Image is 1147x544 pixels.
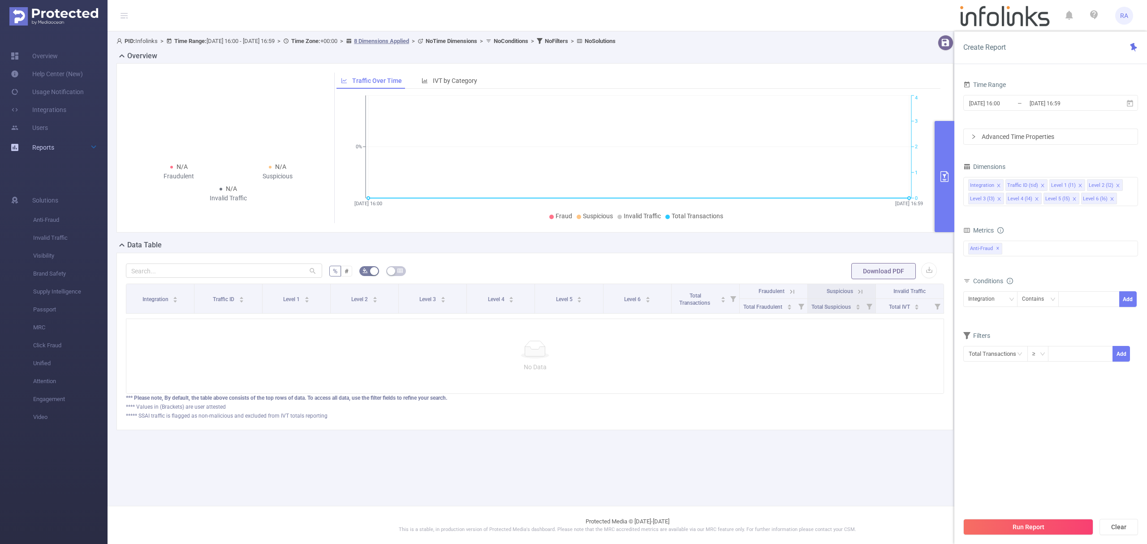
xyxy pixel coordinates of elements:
[915,95,918,101] tspan: 4
[963,43,1006,52] span: Create Report
[787,306,792,309] i: icon: caret-down
[963,227,994,234] span: Metrics
[305,299,310,302] i: icon: caret-down
[32,144,54,151] span: Reports
[1083,193,1108,205] div: Level 6 (l6)
[1008,193,1032,205] div: Level 4 (l4)
[494,38,528,44] b: No Conditions
[1110,197,1114,202] i: icon: close
[963,519,1093,535] button: Run Report
[1007,180,1038,191] div: Traffic ID (tid)
[1035,197,1039,202] i: icon: close
[914,306,919,309] i: icon: caret-down
[914,303,919,306] i: icon: caret-up
[968,243,1002,255] span: Anti-Fraud
[130,526,1125,534] p: This is a stable, in production version of Protected Media's dashboard. Please note that the MRC ...
[11,65,83,83] a: Help Center (New)
[963,81,1006,88] span: Time Range
[787,303,792,306] i: icon: caret-up
[720,295,726,301] div: Sort
[855,306,860,309] i: icon: caret-down
[419,296,437,302] span: Level 3
[142,296,170,302] span: Integration
[964,129,1138,144] div: icon: rightAdvanced Time Properties
[129,172,228,181] div: Fraudulent
[743,304,784,310] span: Total Fraudulent
[645,295,650,298] i: icon: caret-up
[116,38,616,44] span: Infolinks [DATE] 16:00 - [DATE] 16:59 +00:00
[33,247,108,265] span: Visibility
[827,288,853,294] span: Suspicious
[914,303,919,308] div: Sort
[528,38,537,44] span: >
[1119,291,1137,307] button: Add
[477,38,486,44] span: >
[33,265,108,283] span: Brand Safety
[963,163,1005,170] span: Dimensions
[1051,180,1076,191] div: Level 1 (l1)
[996,183,1001,189] i: icon: close
[226,185,237,192] span: N/A
[1089,180,1113,191] div: Level 2 (l2)
[997,197,1001,202] i: icon: close
[971,134,976,139] i: icon: right
[356,144,362,150] tspan: 0%
[1116,183,1120,189] i: icon: close
[126,412,944,420] div: ***** SSAI traffic is flagged as non-malicious and excluded from IVT totals reporting
[291,38,320,44] b: Time Zone:
[441,299,446,302] i: icon: caret-down
[1040,351,1045,358] i: icon: down
[33,372,108,390] span: Attention
[509,295,514,301] div: Sort
[556,212,572,220] span: Fraud
[1032,346,1042,361] div: ≥
[354,38,409,44] u: 8 Dimensions Applied
[1045,193,1070,205] div: Level 5 (l5)
[422,78,428,84] i: icon: bar-chart
[968,292,1001,307] div: Integration
[1022,292,1050,307] div: Contains
[509,299,514,302] i: icon: caret-down
[354,201,382,207] tspan: [DATE] 16:00
[1049,179,1085,191] li: Level 1 (l1)
[970,193,995,205] div: Level 3 (l3)
[304,295,310,301] div: Sort
[645,295,651,301] div: Sort
[126,394,944,402] div: *** Please note, By default, the table above consists of the top rows of data. To access all data...
[440,295,446,301] div: Sort
[352,77,402,84] span: Traffic Over Time
[545,38,568,44] b: No Filters
[811,304,852,310] span: Total Suspicious
[1113,346,1130,362] button: Add
[1087,179,1123,191] li: Level 2 (l2)
[963,332,990,339] span: Filters
[645,299,650,302] i: icon: caret-down
[1006,193,1042,204] li: Level 4 (l4)
[11,101,66,119] a: Integrations
[134,362,936,372] p: No Data
[1040,183,1045,189] i: icon: close
[1050,297,1056,303] i: icon: down
[33,337,108,354] span: Click Fraud
[585,38,616,44] b: No Solutions
[855,303,860,306] i: icon: caret-up
[173,299,178,302] i: icon: caret-down
[239,295,244,301] div: Sort
[720,295,725,298] i: icon: caret-up
[239,299,244,302] i: icon: caret-down
[173,295,178,298] i: icon: caret-up
[577,295,582,298] i: icon: caret-up
[373,299,378,302] i: icon: caret-down
[333,268,337,275] span: %
[11,47,58,65] a: Overview
[33,319,108,337] span: MRC
[1120,7,1128,25] span: RA
[915,170,918,176] tspan: 1
[32,191,58,209] span: Solutions
[11,119,48,137] a: Users
[33,301,108,319] span: Passport
[556,296,574,302] span: Level 5
[997,227,1004,233] i: icon: info-circle
[126,403,944,411] div: **** Values in (Brackets) are user attested
[968,193,1004,204] li: Level 3 (l3)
